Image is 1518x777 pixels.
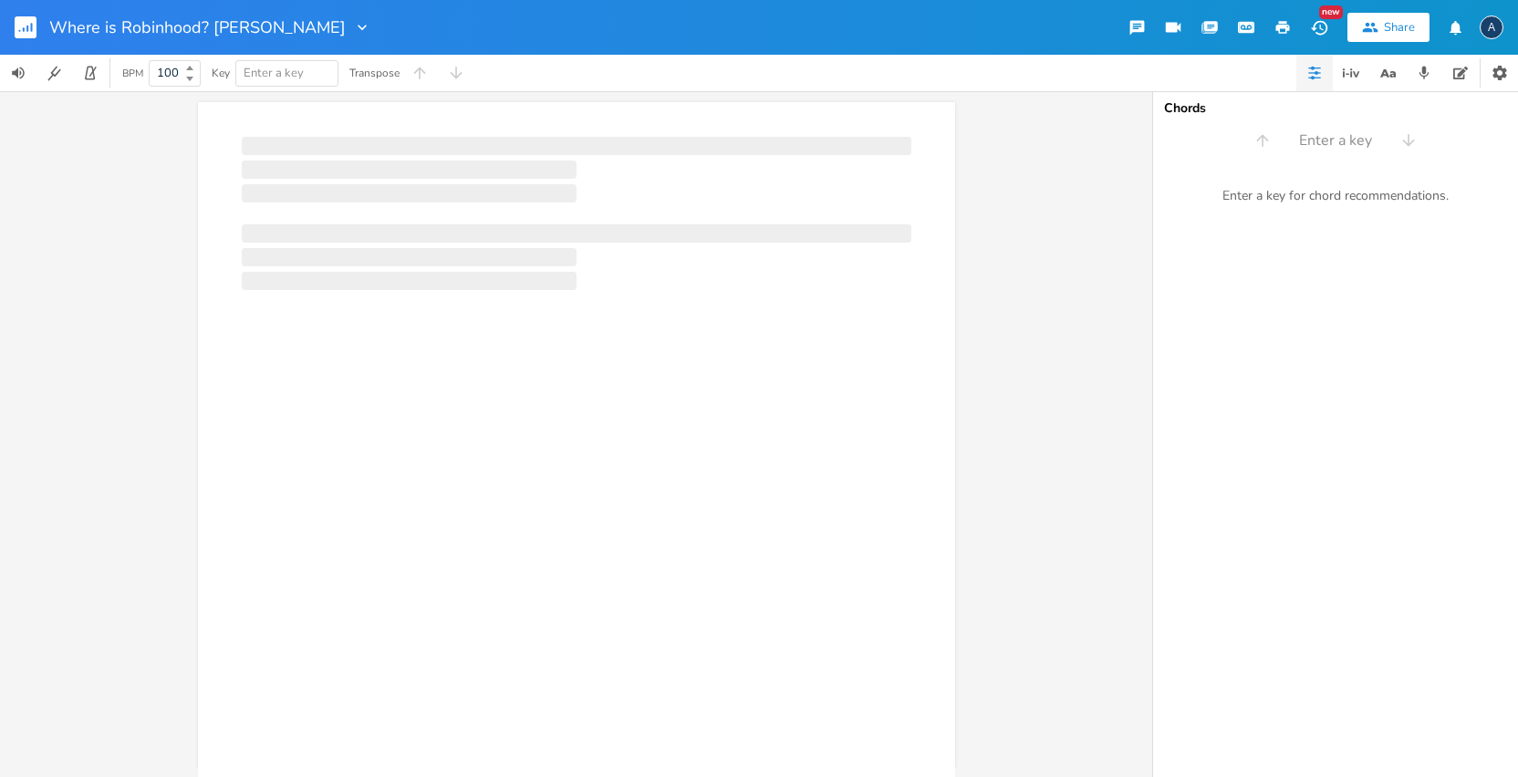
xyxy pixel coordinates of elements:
div: Enter a key for chord recommendations. [1153,177,1518,215]
div: Chords [1164,102,1507,115]
span: Where is Robinhood? [PERSON_NAME] [49,19,346,36]
div: Share [1384,19,1415,36]
button: Share [1347,13,1430,42]
button: New [1301,11,1337,44]
div: BPM [122,68,143,78]
span: Enter a key [244,65,304,81]
div: Transpose [349,67,400,78]
div: Key [212,67,230,78]
span: Enter a key [1299,130,1372,151]
button: A [1480,6,1503,48]
div: New [1319,5,1343,19]
div: arvachiu [1480,16,1503,39]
